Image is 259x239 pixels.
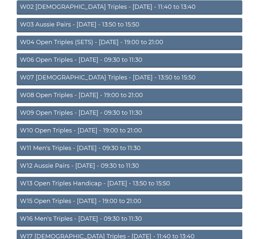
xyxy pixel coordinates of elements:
[17,0,242,15] a: W02 [DEMOGRAPHIC_DATA] Triples - [DATE] - 11:40 to 13:40
[17,18,242,32] a: W03 Aussie Pairs - [DATE] - 13:50 to 15:50
[17,71,242,85] a: W07 [DEMOGRAPHIC_DATA] Triples - [DATE] - 13:50 to 15:50
[17,36,242,50] a: W04 Open Triples (SETS) - [DATE] - 19:00 to 21:00
[17,159,242,174] a: W12 Aussie Pairs - [DATE] - 09:30 to 11:30
[17,53,242,68] a: W06 Open Triples - [DATE] - 09:30 to 11:30
[17,89,242,103] a: W08 Open Triples - [DATE] - 19:00 to 21:00
[17,212,242,227] a: W16 Men's Triples - [DATE] - 09:30 to 11:30
[17,177,242,191] a: W13 Open Triples Handicap - [DATE] - 13:50 to 15:50
[17,106,242,121] a: W09 Open Triples - [DATE] - 09:30 to 11:30
[17,195,242,209] a: W15 Open Triples - [DATE] - 19:00 to 21:00
[17,124,242,138] a: W10 Open Triples - [DATE] - 19:00 to 21:00
[17,142,242,156] a: W11 Men's Triples - [DATE] - 09:30 to 11:30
